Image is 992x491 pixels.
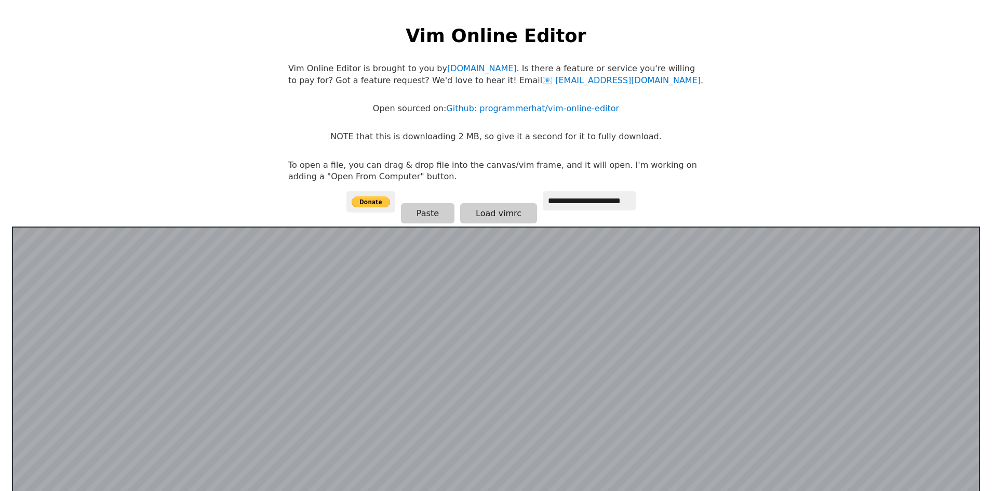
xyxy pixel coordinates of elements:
[447,63,517,73] a: [DOMAIN_NAME]
[401,203,454,223] button: Paste
[288,160,704,183] p: To open a file, you can drag & drop file into the canvas/vim frame, and it will open. I'm working...
[288,63,704,86] p: Vim Online Editor is brought to you by . Is there a feature or service you're willing to pay for?...
[446,103,619,113] a: Github: programmerhat/vim-online-editor
[330,131,661,142] p: NOTE that this is downloading 2 MB, so give it a second for it to fully download.
[460,203,537,223] button: Load vimrc
[542,75,701,85] a: [EMAIL_ADDRESS][DOMAIN_NAME]
[373,103,619,114] p: Open sourced on:
[406,23,586,48] h1: Vim Online Editor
